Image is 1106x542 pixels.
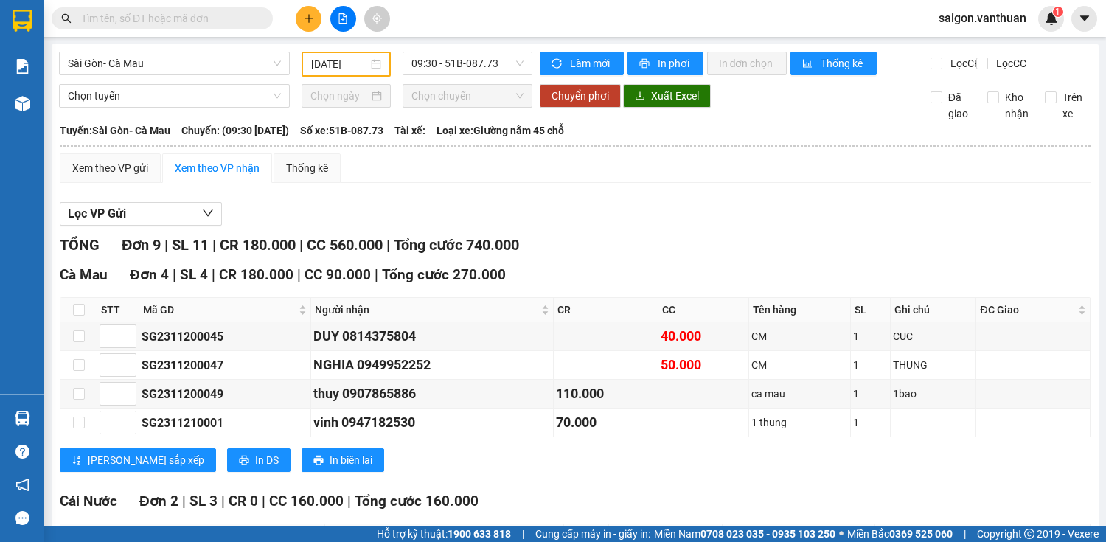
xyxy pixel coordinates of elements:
[658,55,692,72] span: In phơi
[751,357,848,373] div: CM
[139,493,178,510] span: Đơn 2
[639,58,652,70] span: printer
[375,266,378,283] span: |
[1078,12,1091,25] span: caret-down
[554,298,658,322] th: CR
[635,91,645,103] span: download
[269,493,344,510] span: CC 160.000
[313,412,550,433] div: vinh 0947182530
[1055,7,1060,17] span: 1
[139,322,311,351] td: SG2311200045
[139,351,311,380] td: SG2311200047
[130,266,169,283] span: Đơn 4
[927,9,1038,27] span: saigon.vanthuan
[296,6,321,32] button: plus
[212,266,215,283] span: |
[189,493,218,510] span: SL 3
[839,531,844,537] span: ⚪️
[297,266,301,283] span: |
[623,84,711,108] button: downloadXuất Excel
[97,298,139,322] th: STT
[142,414,308,432] div: SG2311210001
[338,13,348,24] span: file-add
[853,357,887,373] div: 1
[286,160,328,176] div: Thống kê
[142,356,308,375] div: SG2311200047
[330,6,356,32] button: file-add
[535,526,650,542] span: Cung cấp máy in - giấy in:
[307,236,383,254] span: CC 560.000
[790,52,877,75] button: bar-chartThống kê
[60,125,170,136] b: Tuyến: Sài Gòn- Cà Mau
[13,10,32,32] img: logo-vxr
[1053,7,1063,17] sup: 1
[142,327,308,346] div: SG2311200045
[382,266,506,283] span: Tổng cước 270.000
[377,526,511,542] span: Hỗ trợ kỹ thuật:
[355,493,479,510] span: Tổng cước 160.000
[364,6,390,32] button: aim
[313,383,550,404] div: thuy 0907865886
[15,445,29,459] span: question-circle
[60,493,117,510] span: Cái Nước
[945,55,983,72] span: Lọc CR
[851,298,890,322] th: SL
[448,528,511,540] strong: 1900 633 818
[229,493,258,510] span: CR 0
[305,266,371,283] span: CC 90.000
[15,511,29,525] span: message
[81,10,255,27] input: Tìm tên, số ĐT hoặc mã đơn
[139,409,311,437] td: SG2311210001
[255,452,279,468] span: In DS
[847,526,953,542] span: Miền Bắc
[313,355,550,375] div: NGHIA 0949952252
[139,380,311,409] td: SG2311200049
[751,414,848,431] div: 1 thung
[347,493,351,510] span: |
[313,326,550,347] div: DUY 0814375804
[372,13,382,24] span: aim
[570,55,612,72] span: Làm mới
[386,236,390,254] span: |
[221,493,225,510] span: |
[942,89,977,122] span: Đã giao
[990,55,1029,72] span: Lọc CC
[980,302,1075,318] span: ĐC Giao
[707,52,787,75] button: In đơn chọn
[302,448,384,472] button: printerIn biên lai
[88,452,204,468] span: [PERSON_NAME] sắp xếp
[68,85,281,107] span: Chọn tuyến
[164,236,168,254] span: |
[661,355,746,375] div: 50.000
[172,236,209,254] span: SL 11
[889,528,953,540] strong: 0369 525 060
[143,302,296,318] span: Mã GD
[411,52,524,74] span: 09:30 - 51B-087.73
[661,326,746,347] div: 40.000
[999,89,1034,122] span: Kho nhận
[1071,6,1097,32] button: caret-down
[654,526,835,542] span: Miền Nam
[751,328,848,344] div: CM
[893,386,974,402] div: 1bao
[262,493,265,510] span: |
[411,85,524,107] span: Chọn chuyến
[239,455,249,467] span: printer
[68,52,281,74] span: Sài Gòn- Cà Mau
[220,236,296,254] span: CR 180.000
[330,452,372,468] span: In biên lai
[556,383,655,404] div: 110.000
[175,160,260,176] div: Xem theo VP nhận
[1045,12,1058,25] img: icon-new-feature
[300,122,383,139] span: Số xe: 51B-087.73
[964,526,966,542] span: |
[202,207,214,219] span: down
[394,122,425,139] span: Tài xế:
[1024,529,1034,539] span: copyright
[1057,89,1091,122] span: Trên xe
[15,59,30,74] img: solution-icon
[749,298,851,322] th: Tên hàng
[61,13,72,24] span: search
[227,448,291,472] button: printerIn DS
[821,55,865,72] span: Thống kê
